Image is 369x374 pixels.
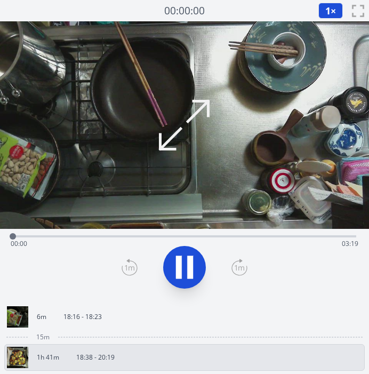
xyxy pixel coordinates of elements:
a: 00:00:00 [164,3,205,19]
p: 18:38 - 20:19 [76,353,115,362]
p: 6m [37,313,46,321]
p: 1h 41m [37,353,59,362]
p: 18:16 - 18:23 [63,313,102,321]
span: 15m [36,333,50,341]
button: 1× [318,3,343,19]
img: 250831091704_thumb.jpeg [7,306,28,328]
img: 250831093902_thumb.jpeg [7,347,28,368]
span: 1 [325,4,331,17]
span: 03:19 [342,239,358,248]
